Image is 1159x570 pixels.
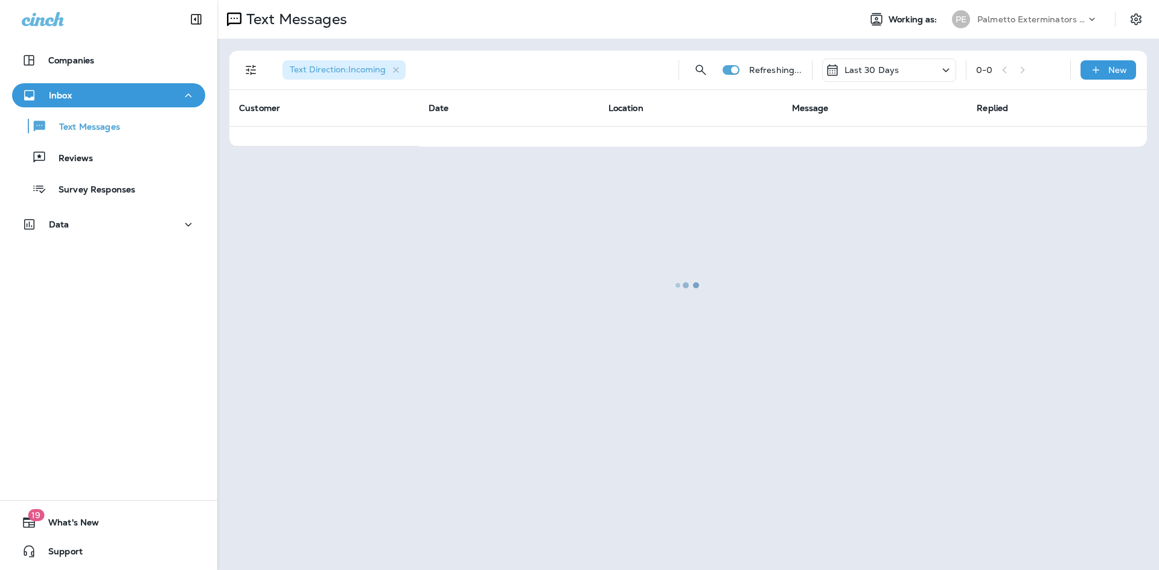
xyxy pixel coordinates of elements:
button: Text Messages [12,113,205,139]
p: Data [49,220,69,229]
span: Support [36,546,83,561]
span: What's New [36,518,99,532]
button: Inbox [12,83,205,107]
p: Text Messages [47,122,120,133]
p: Reviews [46,153,93,165]
button: 19What's New [12,510,205,534]
button: Support [12,539,205,563]
p: Survey Responses [46,185,135,196]
button: Companies [12,48,205,72]
span: 19 [28,509,44,521]
button: Collapse Sidebar [179,7,213,31]
p: Companies [48,55,94,65]
button: Reviews [12,145,205,170]
button: Survey Responses [12,176,205,201]
button: Data [12,212,205,236]
p: New [1108,65,1127,75]
p: Inbox [49,90,72,100]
